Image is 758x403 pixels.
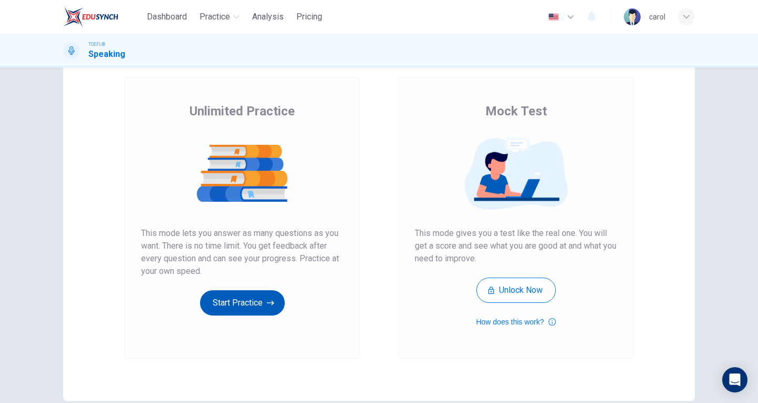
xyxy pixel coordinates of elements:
a: EduSynch logo [63,6,143,27]
span: This mode lets you answer as many questions as you want. There is no time limit. You get feedback... [141,227,343,278]
button: Analysis [248,7,288,26]
button: Unlock Now [476,278,556,303]
div: carol [649,11,665,23]
span: Mock Test [485,103,547,120]
button: Practice [195,7,244,26]
span: Practice [200,11,230,23]
span: Dashboard [147,11,187,23]
span: TOEFL® [88,41,105,48]
img: Profile picture [624,8,641,25]
button: Start Practice [200,290,285,316]
span: Analysis [252,11,284,23]
button: How does this work? [476,316,555,328]
img: EduSynch logo [63,6,118,27]
img: en [547,13,560,21]
span: Unlimited Practice [189,103,295,120]
h1: Speaking [88,48,125,61]
button: Dashboard [143,7,191,26]
span: This mode gives you a test like the real one. You will get a score and see what you are good at a... [415,227,617,265]
span: Pricing [296,11,322,23]
div: Open Intercom Messenger [722,367,747,392]
button: Pricing [292,7,326,26]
